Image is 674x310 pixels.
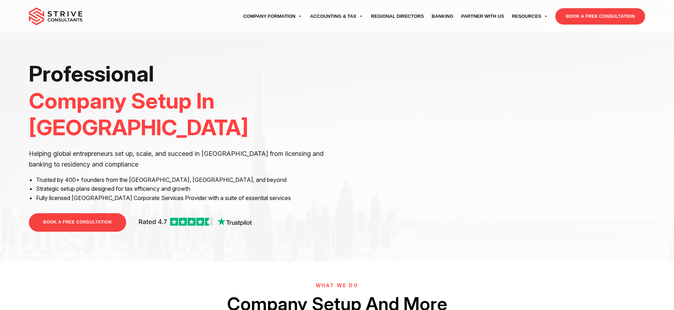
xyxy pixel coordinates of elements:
a: Accounting & Tax [306,6,367,26]
a: Resources [508,6,552,26]
a: Banking [428,6,457,26]
li: Trusted by 400+ founders from the [GEOGRAPHIC_DATA], [GEOGRAPHIC_DATA], and beyond [36,175,331,185]
h1: Professional [29,61,331,141]
a: BOOK A FREE CONSULTATION [29,213,126,231]
li: Fully licensed [GEOGRAPHIC_DATA] Corporate Services Provider with a suite of essential services [36,194,331,203]
a: Company Formation [239,6,306,26]
a: Partner with Us [457,6,508,26]
a: Regional Directors [367,6,428,26]
img: main-logo.svg [29,7,82,25]
a: BOOK A FREE CONSULTATION [555,8,645,25]
li: Strategic setup plans designed for tax efficiency and growth [36,184,331,194]
iframe: <br /> [343,61,645,231]
span: Company Setup In [GEOGRAPHIC_DATA] [29,88,248,141]
p: Helping global entrepreneurs set up, scale, and succeed in [GEOGRAPHIC_DATA] from licensing and b... [29,148,331,170]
